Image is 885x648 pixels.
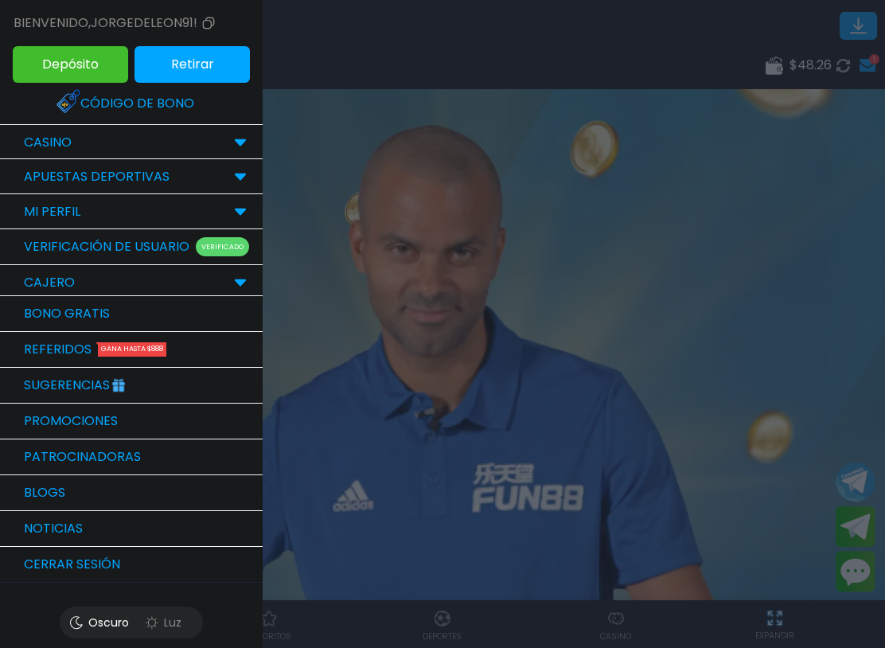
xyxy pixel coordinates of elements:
[24,167,170,186] p: Apuestas Deportivas
[98,342,166,357] div: Gana hasta $888
[13,46,128,83] button: Depósito
[24,133,72,152] p: CASINO
[196,237,249,256] p: Verificado
[135,46,250,83] button: Retirar
[57,89,81,114] img: Redeem
[64,611,135,634] div: Oscuro
[127,611,199,634] div: Luz
[24,202,80,221] p: MI PERFIL
[110,373,127,391] img: Gift
[57,86,206,121] a: Código de bono
[24,273,75,292] p: CAJERO
[60,607,203,638] button: OscuroLuz
[14,14,218,33] div: Bienvenido , jorgedeleon91!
